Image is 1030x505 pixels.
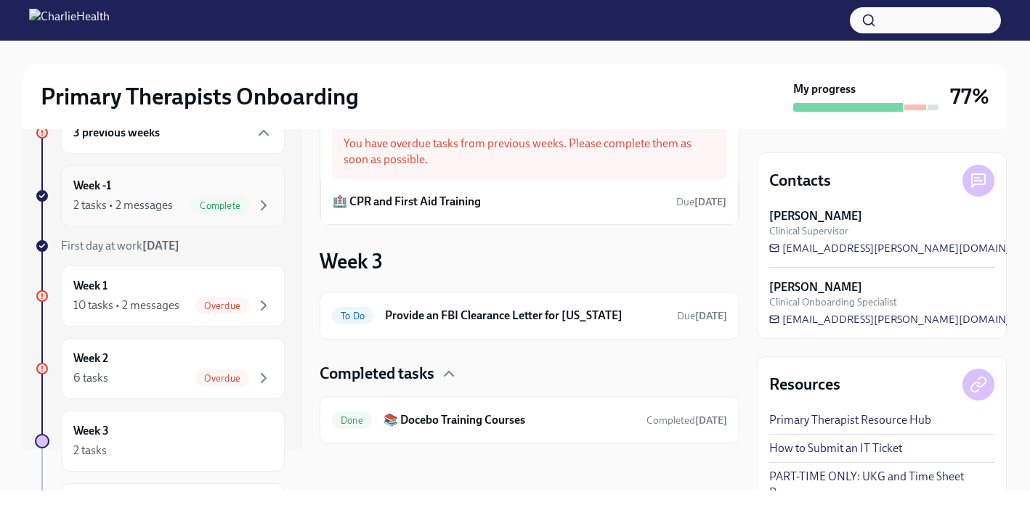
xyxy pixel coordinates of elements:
span: Done [332,415,372,426]
h6: Week -1 [73,178,111,194]
span: Overdue [195,373,249,384]
span: To Do [332,311,373,321]
h3: 77% [950,83,989,110]
a: Done📚 Docebo Training CoursesCompleted[DATE] [332,408,727,432]
a: PART-TIME ONLY: UKG and Time Sheet Resource [769,469,994,501]
strong: [PERSON_NAME] [769,279,862,295]
span: Clinical Onboarding Specialist [769,295,897,309]
strong: [DATE] [695,414,727,427]
h6: 🏥 CPR and First Aid Training [333,194,481,210]
a: How to Submit an IT Ticket [769,440,902,456]
h4: Resources [769,374,840,395]
div: Completed tasks [320,363,739,385]
h6: Week 3 [73,423,109,439]
h4: Contacts [769,170,831,192]
a: First day at work[DATE] [35,238,285,254]
h2: Primary Therapists Onboarding [41,82,359,111]
div: 2 tasks • 2 messages [73,197,173,213]
a: 🏥 CPR and First Aid TrainingDue[DATE] [333,191,726,213]
h6: Provide an FBI Clearance Letter for [US_STATE] [385,308,665,324]
img: CharlieHealth [29,9,110,32]
div: 10 tasks • 2 messages [73,297,179,313]
a: To DoProvide an FBI Clearance Letter for [US_STATE]Due[DATE] [332,304,727,327]
a: Week 32 tasks [35,411,285,472]
span: September 18th, 2025 10:00 [677,309,727,323]
h4: Completed tasks [320,363,434,385]
strong: [DATE] [695,310,727,322]
div: 3 previous weeks [61,112,285,154]
h6: 📚 Docebo Training Courses [384,412,635,428]
span: Complete [191,200,249,211]
h6: Week 2 [73,350,108,366]
span: Overdue [195,300,249,311]
span: Due [677,310,727,322]
span: August 25th, 2025 10:42 [646,414,727,427]
h3: Week 3 [320,248,383,274]
span: Completed [646,414,727,427]
h6: 3 previous weeks [73,125,160,141]
div: 2 tasks [73,443,107,459]
a: Week 110 tasks • 2 messagesOverdue [35,266,285,327]
div: 6 tasks [73,370,108,386]
strong: My progress [793,81,856,97]
div: You have overdue tasks from previous weeks. Please complete them as soon as possible. [332,124,727,179]
h6: Week 1 [73,278,108,294]
a: Week -12 tasks • 2 messagesComplete [35,165,285,226]
strong: [DATE] [694,196,726,208]
span: Clinical Supervisor [769,224,848,238]
span: First day at work [61,239,179,252]
span: August 23rd, 2025 10:00 [676,195,726,209]
strong: [DATE] [142,239,179,252]
a: Primary Therapist Resource Hub [769,412,931,428]
span: Due [676,196,726,208]
a: Week 26 tasksOverdue [35,338,285,399]
strong: [PERSON_NAME] [769,208,862,224]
